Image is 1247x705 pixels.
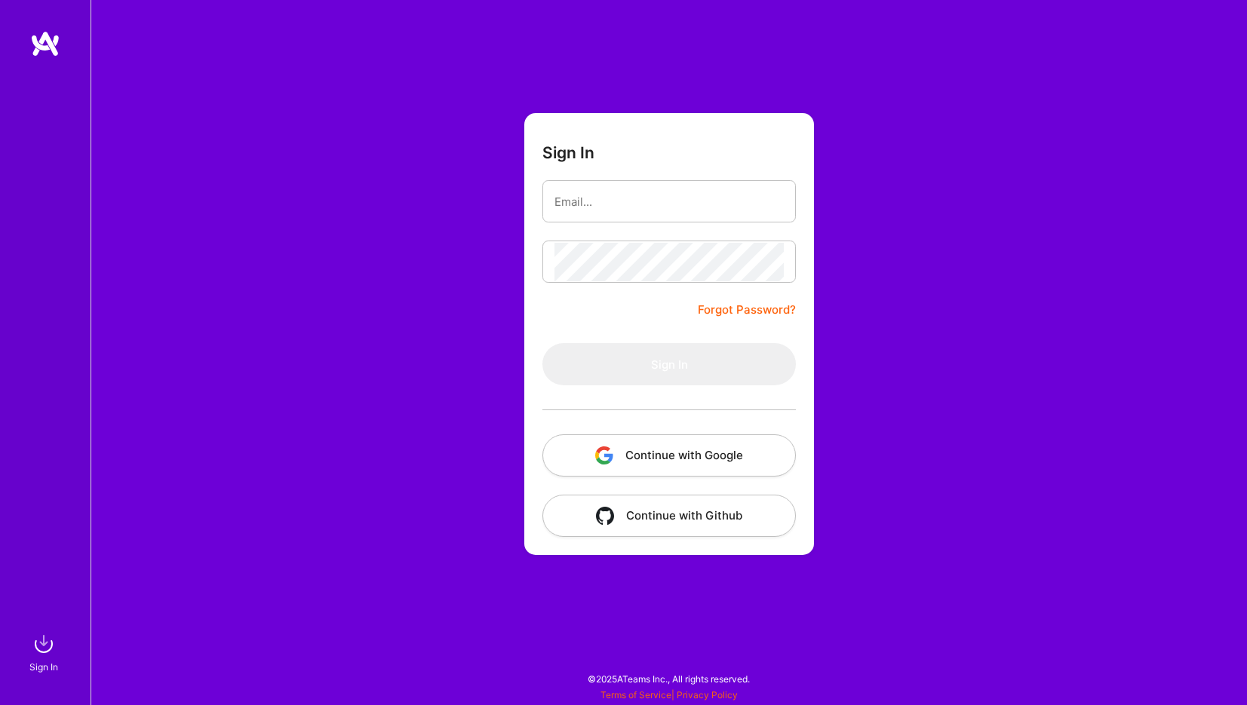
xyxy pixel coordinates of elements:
[542,343,796,385] button: Sign In
[542,434,796,477] button: Continue with Google
[698,301,796,319] a: Forgot Password?
[595,446,613,464] img: icon
[542,143,594,162] h3: Sign In
[91,660,1247,697] div: © 2025 ATeams Inc., All rights reserved.
[596,507,614,525] img: icon
[29,659,58,675] div: Sign In
[32,629,59,675] a: sign inSign In
[542,495,796,537] button: Continue with Github
[677,689,738,700] a: Privacy Policy
[29,629,59,659] img: sign in
[30,30,60,57] img: logo
[600,689,671,700] a: Terms of Service
[554,182,784,221] input: Email...
[600,689,738,700] span: |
